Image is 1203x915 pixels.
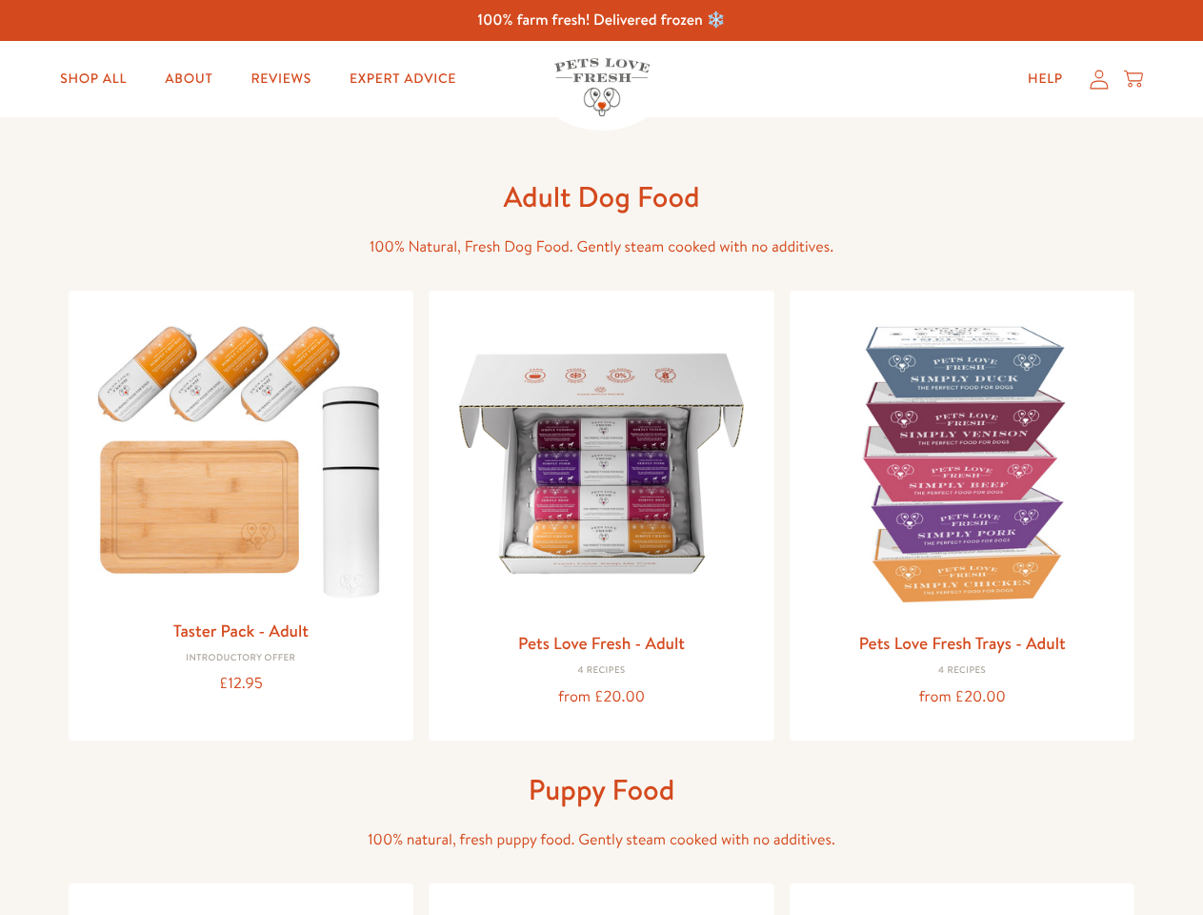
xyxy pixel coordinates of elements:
[859,631,1066,655] a: Pets Love Fresh Trays - Adult
[368,829,835,850] span: 100% natural, fresh puppy food. Gently steam cooked with no additives.
[805,665,1120,677] div: 4 Recipes
[84,653,399,664] div: Introductory Offer
[84,671,399,697] div: £12.95
[235,60,326,98] a: Reviews
[297,178,907,215] h1: Adult Dog Food
[805,684,1120,710] div: from £20.00
[370,236,833,257] span: 100% Natural, Fresh Dog Food. Gently steam cooked with no additives.
[444,306,759,621] img: Pets Love Fresh - Adult
[150,60,228,98] a: About
[1013,60,1078,98] a: Help
[84,306,399,608] img: Taster Pack - Adult
[297,771,907,808] h1: Puppy Food
[805,306,1120,621] img: Pets Love Fresh Trays - Adult
[173,619,309,642] a: Taster Pack - Adult
[444,665,759,677] div: 4 Recipes
[554,58,650,116] img: Pets Love Fresh
[334,60,471,98] a: Expert Advice
[518,631,685,655] a: Pets Love Fresh - Adult
[444,684,759,710] div: from £20.00
[45,60,142,98] a: Shop All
